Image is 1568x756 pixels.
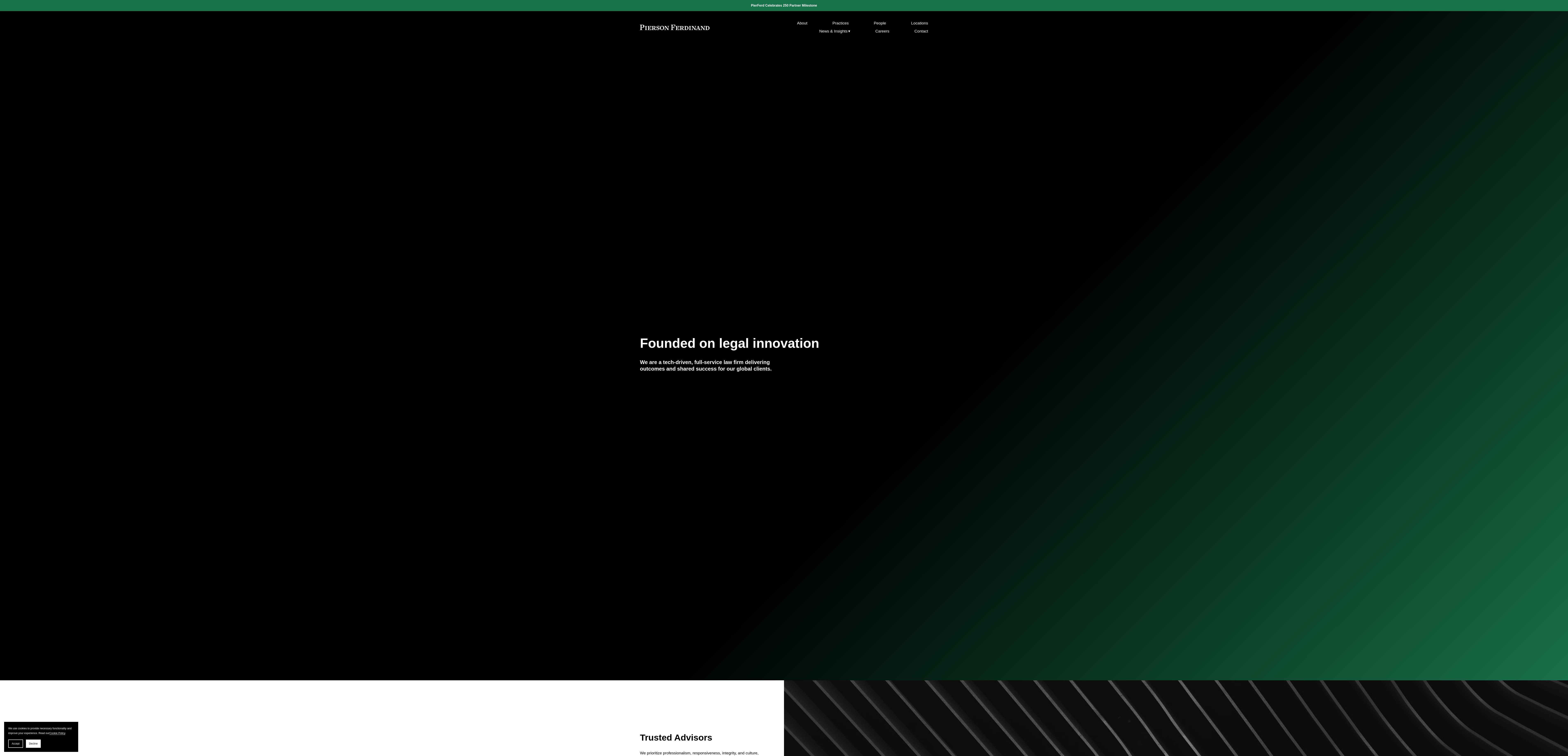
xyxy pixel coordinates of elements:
[4,722,78,752] section: Cookie banner
[640,359,784,372] h4: We are a tech-driven, full-service law firm delivering outcomes and shared success for our global...
[8,726,74,735] p: We use cookies to provide necessary functionality and improve your experience. Read our .
[8,740,23,748] button: Accept
[832,19,849,27] a: Practices
[640,732,760,743] h2: Trusted Advisors
[49,732,65,735] a: Cookie Policy
[819,28,848,35] span: News & Insights
[819,27,850,35] a: folder dropdown
[914,27,928,35] a: Contact
[874,19,886,27] a: People
[26,740,41,748] button: Decline
[29,742,38,745] span: Decline
[797,19,807,27] a: About
[640,336,880,351] h1: Founded on legal innovation
[911,19,928,27] a: Locations
[875,27,889,35] a: Careers
[12,742,20,745] span: Accept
